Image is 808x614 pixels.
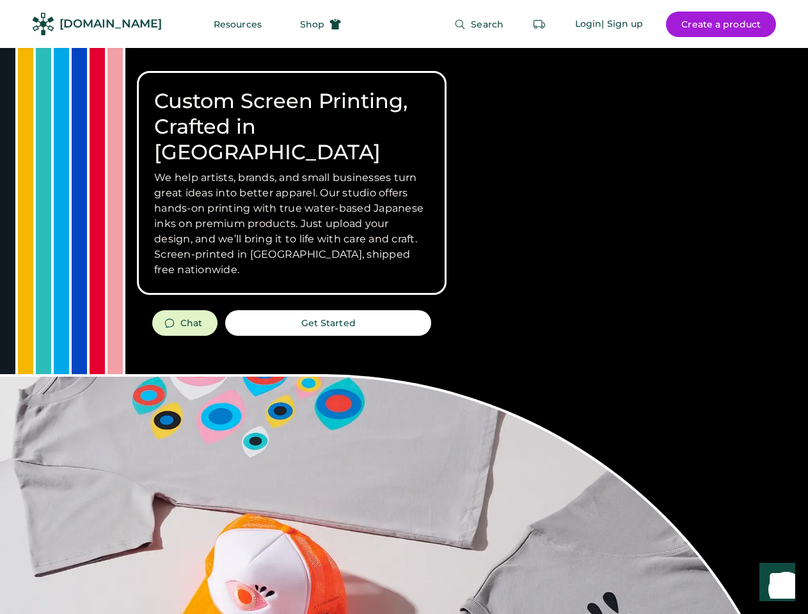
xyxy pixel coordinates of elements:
button: Get Started [225,310,431,336]
div: Login [575,18,602,31]
h3: We help artists, brands, and small businesses turn great ideas into better apparel. Our studio of... [154,170,429,278]
h1: Custom Screen Printing, Crafted in [GEOGRAPHIC_DATA] [154,88,429,165]
button: Create a product [666,12,776,37]
div: [DOMAIN_NAME] [59,16,162,32]
button: Chat [152,310,218,336]
img: Rendered Logo - Screens [32,13,54,35]
button: Retrieve an order [527,12,552,37]
span: Search [471,20,503,29]
div: | Sign up [601,18,643,31]
button: Search [439,12,519,37]
iframe: Front Chat [747,556,802,611]
button: Resources [198,12,277,37]
button: Shop [285,12,356,37]
span: Shop [300,20,324,29]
